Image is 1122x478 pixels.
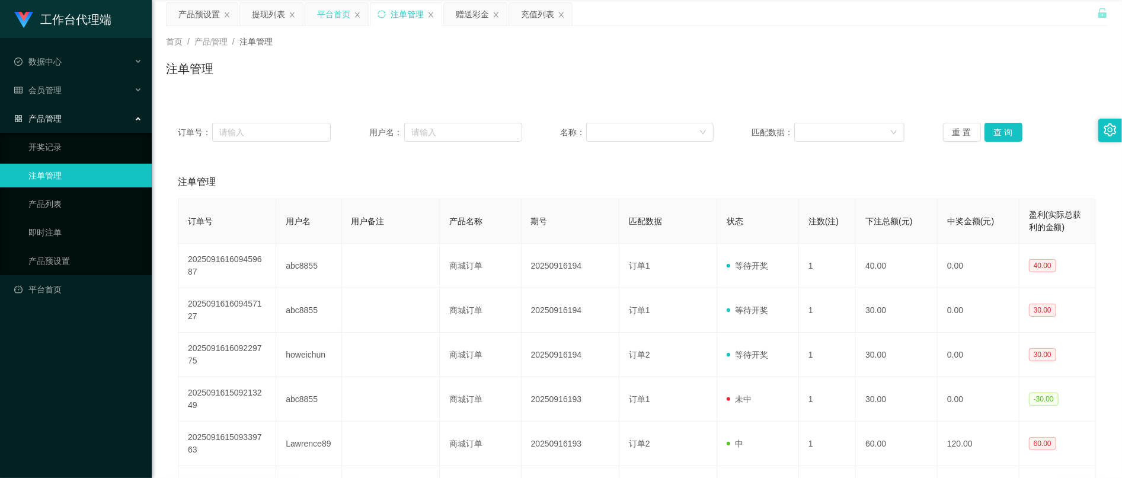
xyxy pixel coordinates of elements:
td: 60.00 [856,422,938,466]
span: 用户备注 [351,216,385,226]
td: 40.00 [856,244,938,288]
td: 0.00 [938,333,1019,377]
i: 图标: down [699,129,707,137]
td: 20250916193 [522,377,619,422]
img: logo.9652507e.png [14,12,33,28]
span: 盈利(实际总获利的金额) [1029,210,1082,232]
td: 202509161509339763 [178,422,276,466]
span: 中 [727,439,743,448]
td: 0.00 [938,377,1019,422]
span: 60.00 [1029,437,1056,450]
span: 状态 [727,216,743,226]
span: / [187,37,190,46]
div: 赠送彩金 [456,3,489,26]
span: 名称： [560,126,586,139]
td: 202509161609457127 [178,288,276,333]
span: 首页 [166,37,183,46]
td: 0.00 [938,244,1019,288]
div: 平台首页 [317,3,350,26]
td: 202509161609459687 [178,244,276,288]
i: 图标: table [14,86,23,94]
i: 图标: close [289,11,296,18]
span: -30.00 [1029,393,1059,406]
td: 1 [799,244,856,288]
td: 1 [799,333,856,377]
span: 数据中心 [14,57,62,66]
i: 图标: sync [378,10,386,18]
td: 1 [799,422,856,466]
td: abc8855 [276,288,341,333]
td: 商城订单 [440,244,522,288]
div: 提现列表 [252,3,285,26]
span: 匹配数据： [752,126,794,139]
td: 20250916194 [522,244,619,288]
span: 产品管理 [194,37,228,46]
a: 即时注单 [28,221,142,244]
span: / [232,37,235,46]
span: 用户名： [369,126,405,139]
a: 产品列表 [28,192,142,216]
input: 请输入 [212,123,331,142]
td: 20250916194 [522,288,619,333]
span: 下注总额(元) [865,216,912,226]
span: 订单1 [629,305,650,315]
span: 注单管理 [178,175,216,189]
div: 充值列表 [521,3,554,26]
input: 请输入 [404,123,522,142]
td: 120.00 [938,422,1019,466]
span: 未中 [727,394,752,404]
i: 图标: down [890,129,897,137]
h1: 工作台代理端 [40,1,111,39]
td: 30.00 [856,377,938,422]
td: 商城订单 [440,333,522,377]
span: 中奖金额(元) [947,216,994,226]
i: 图标: check-circle-o [14,58,23,66]
td: 商城订单 [440,288,522,333]
a: 工作台代理端 [14,14,111,24]
i: 图标: setting [1104,123,1117,136]
div: 产品预设置 [178,3,220,26]
span: 40.00 [1029,259,1056,272]
span: 用户名 [286,216,311,226]
td: 30.00 [856,333,938,377]
a: 开奖记录 [28,135,142,159]
i: 图标: close [427,11,434,18]
span: 订单号 [188,216,213,226]
span: 等待开奖 [727,261,768,270]
a: 产品预设置 [28,249,142,273]
i: 图标: close [558,11,565,18]
td: 0.00 [938,288,1019,333]
span: 等待开奖 [727,305,768,315]
span: 订单2 [629,350,650,359]
a: 图标: dashboard平台首页 [14,278,142,301]
i: 图标: close [354,11,361,18]
span: 产品管理 [14,114,62,123]
span: 产品名称 [449,216,482,226]
td: 20250916194 [522,333,619,377]
td: 商城订单 [440,422,522,466]
td: 202509161509213249 [178,377,276,422]
button: 查 询 [984,123,1022,142]
td: abc8855 [276,244,341,288]
td: abc8855 [276,377,341,422]
span: 期号 [531,216,548,226]
div: 注单管理 [391,3,424,26]
i: 图标: close [493,11,500,18]
td: howeichun [276,333,341,377]
h1: 注单管理 [166,60,213,78]
td: 20250916193 [522,422,619,466]
span: 匹配数据 [629,216,662,226]
td: 1 [799,377,856,422]
td: 30.00 [856,288,938,333]
i: 图标: appstore-o [14,114,23,123]
i: 图标: unlock [1097,8,1108,18]
td: 商城订单 [440,377,522,422]
td: 1 [799,288,856,333]
span: 注单管理 [239,37,273,46]
span: 30.00 [1029,304,1056,317]
a: 注单管理 [28,164,142,187]
td: Lawrence89 [276,422,341,466]
span: 订单1 [629,394,650,404]
td: 202509161609229775 [178,333,276,377]
span: 订单1 [629,261,650,270]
